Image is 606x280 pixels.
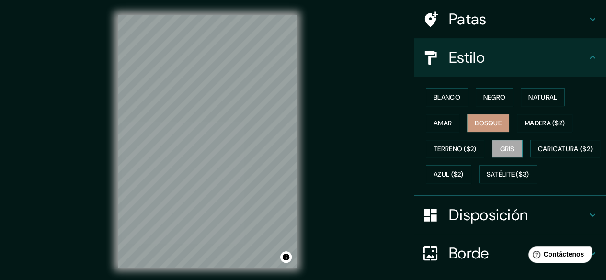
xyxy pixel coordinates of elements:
[487,170,529,179] font: Satélite ($3)
[414,196,606,234] div: Disposición
[434,170,464,179] font: Azul ($2)
[434,93,460,101] font: Blanco
[483,93,506,101] font: Negro
[479,165,537,183] button: Satélite ($3)
[449,47,485,67] font: Estilo
[528,93,557,101] font: Natural
[434,119,452,127] font: Amar
[525,119,565,127] font: Madera ($2)
[500,145,515,153] font: Gris
[492,140,523,158] button: Gris
[538,145,593,153] font: Caricatura ($2)
[521,88,565,106] button: Natural
[476,88,514,106] button: Negro
[414,38,606,77] div: Estilo
[449,9,487,29] font: Patas
[414,234,606,272] div: Borde
[426,140,484,158] button: Terreno ($2)
[517,114,572,132] button: Madera ($2)
[467,114,509,132] button: Bosque
[118,15,297,268] canvas: Mapa
[426,88,468,106] button: Blanco
[449,243,489,263] font: Borde
[449,205,528,225] font: Disposición
[475,119,502,127] font: Bosque
[426,114,459,132] button: Amar
[434,145,477,153] font: Terreno ($2)
[426,165,471,183] button: Azul ($2)
[280,251,292,263] button: Activar o desactivar atribución
[530,140,601,158] button: Caricatura ($2)
[521,243,595,269] iframe: Lanzador de widgets de ayuda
